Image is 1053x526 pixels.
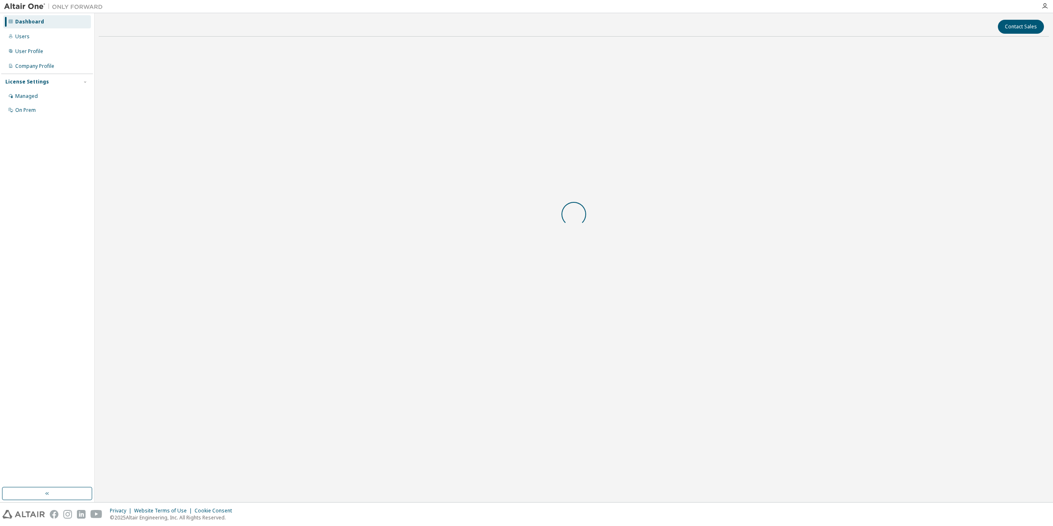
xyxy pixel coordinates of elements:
img: altair_logo.svg [2,510,45,519]
div: On Prem [15,107,36,114]
button: Contact Sales [998,20,1044,34]
img: youtube.svg [90,510,102,519]
div: Dashboard [15,19,44,25]
div: Website Terms of Use [134,507,195,514]
div: Privacy [110,507,134,514]
img: instagram.svg [63,510,72,519]
div: Users [15,33,30,40]
p: © 2025 Altair Engineering, Inc. All Rights Reserved. [110,514,237,521]
div: Managed [15,93,38,100]
img: linkedin.svg [77,510,86,519]
img: facebook.svg [50,510,58,519]
img: Altair One [4,2,107,11]
div: License Settings [5,79,49,85]
div: User Profile [15,48,43,55]
div: Company Profile [15,63,54,70]
div: Cookie Consent [195,507,237,514]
